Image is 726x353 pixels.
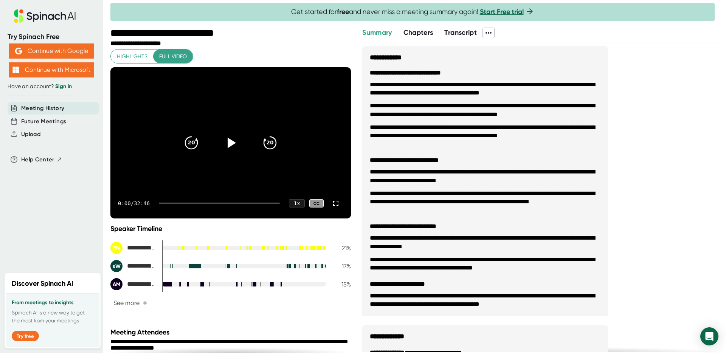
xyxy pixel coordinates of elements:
[403,28,433,38] button: Chapters
[9,43,94,59] button: Continue with Google
[110,242,156,254] div: Brian McIntire
[110,224,351,233] div: Speaker Timeline
[118,200,150,206] div: 0:00 / 32:46
[12,300,93,306] h3: From meetings to insights
[153,50,193,63] button: Full video
[291,8,534,16] span: Get started for and never miss a meeting summary again!
[332,263,351,270] div: 17 %
[143,300,147,306] span: +
[21,155,54,164] span: Help Center
[289,199,305,207] div: 1 x
[444,28,477,37] span: Transcript
[362,28,392,38] button: Summary
[21,104,64,113] button: Meeting History
[8,83,95,90] div: Have an account?
[12,279,73,289] h2: Discover Spinach AI
[700,327,718,345] div: Open Intercom Messenger
[403,28,433,37] span: Chapters
[159,52,187,61] span: Full video
[110,260,123,272] div: sW
[21,130,40,139] button: Upload
[480,8,524,16] a: Start Free trial
[12,331,39,341] button: Try free
[110,260,156,272] div: stephanie Warren
[21,117,66,126] button: Future Meetings
[21,155,62,164] button: Help Center
[332,245,351,252] div: 21 %
[332,281,351,288] div: 15 %
[337,8,349,16] b: free
[15,48,22,54] img: Aehbyd4JwY73AAAAAElFTkSuQmCC
[110,328,353,336] div: Meeting Attendees
[55,83,72,90] a: Sign in
[444,28,477,38] button: Transcript
[9,62,94,77] button: Continue with Microsoft
[12,309,93,325] p: Spinach AI is a new way to get the most from your meetings
[309,199,324,208] div: CC
[110,296,150,310] button: See more+
[111,50,154,63] button: Highlights
[8,33,95,41] div: Try Spinach Free
[110,242,123,254] div: BM
[110,278,156,290] div: Andrea McKeffery
[117,52,147,61] span: Highlights
[110,278,123,290] div: AM
[362,28,392,37] span: Summary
